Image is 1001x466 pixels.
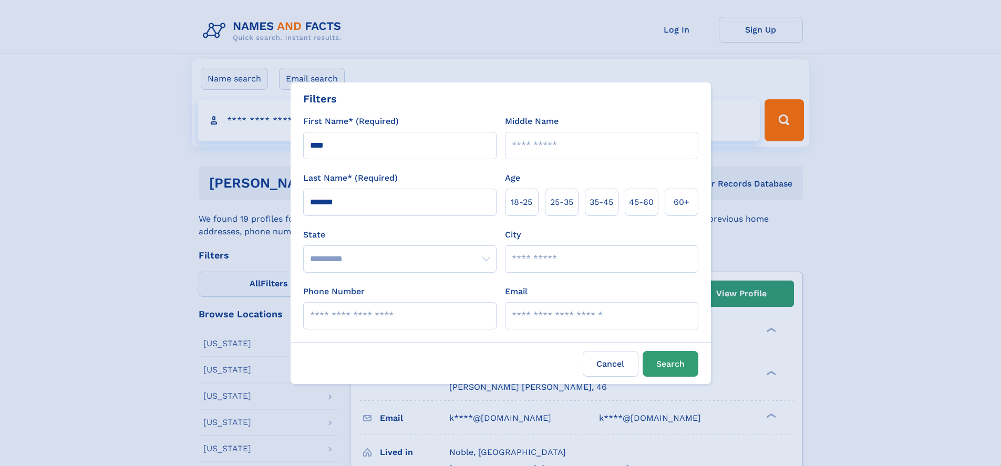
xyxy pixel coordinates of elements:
[303,91,337,107] div: Filters
[674,196,689,209] span: 60+
[511,196,532,209] span: 18‑25
[303,229,497,241] label: State
[550,196,573,209] span: 25‑35
[505,172,520,184] label: Age
[590,196,613,209] span: 35‑45
[629,196,654,209] span: 45‑60
[505,115,559,128] label: Middle Name
[303,115,399,128] label: First Name* (Required)
[303,172,398,184] label: Last Name* (Required)
[505,285,528,298] label: Email
[303,285,365,298] label: Phone Number
[505,229,521,241] label: City
[583,351,638,377] label: Cancel
[643,351,698,377] button: Search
